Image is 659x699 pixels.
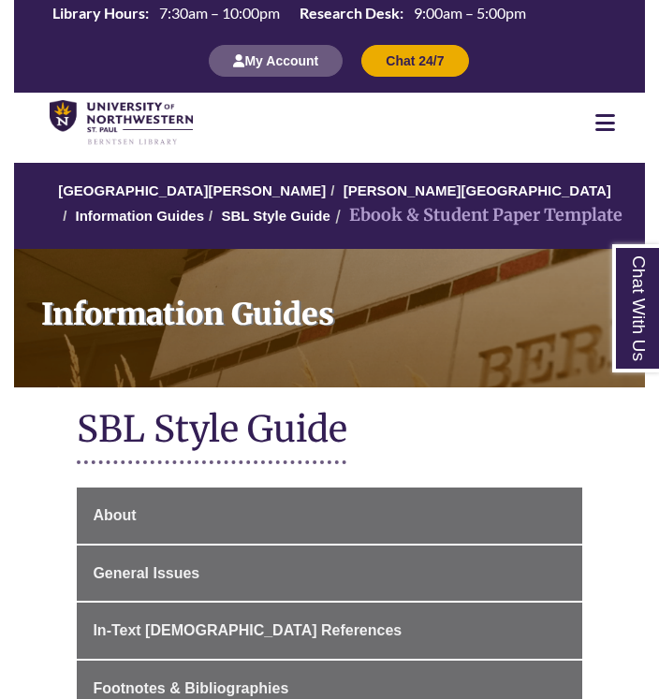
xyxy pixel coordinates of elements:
[93,507,136,523] span: About
[29,249,645,363] h1: Information Guides
[77,406,581,456] h1: SBL Style Guide
[93,565,199,581] span: General Issues
[344,182,611,198] a: [PERSON_NAME][GEOGRAPHIC_DATA]
[14,249,645,387] a: Information Guides
[77,603,581,659] a: In-Text [DEMOGRAPHIC_DATA] References
[159,4,280,22] span: 7:30am – 10:00pm
[330,202,622,229] li: Ebook & Student Paper Template
[76,208,205,224] a: Information Guides
[292,3,406,23] th: Research Desk:
[93,622,402,638] span: In-Text [DEMOGRAPHIC_DATA] References
[209,45,343,77] button: My Account
[45,3,152,23] th: Library Hours:
[93,680,288,696] span: Footnotes & Bibliographies
[45,3,534,25] a: Hours Today
[209,52,343,68] a: My Account
[50,100,193,145] img: UNWSP Library Logo
[45,3,534,23] table: Hours Today
[414,4,526,22] span: 9:00am – 5:00pm
[361,45,468,77] button: Chat 24/7
[221,208,329,224] a: SBL Style Guide
[77,488,581,544] a: About
[77,546,581,602] a: General Issues
[58,182,326,198] a: [GEOGRAPHIC_DATA][PERSON_NAME]
[361,52,468,68] a: Chat 24/7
